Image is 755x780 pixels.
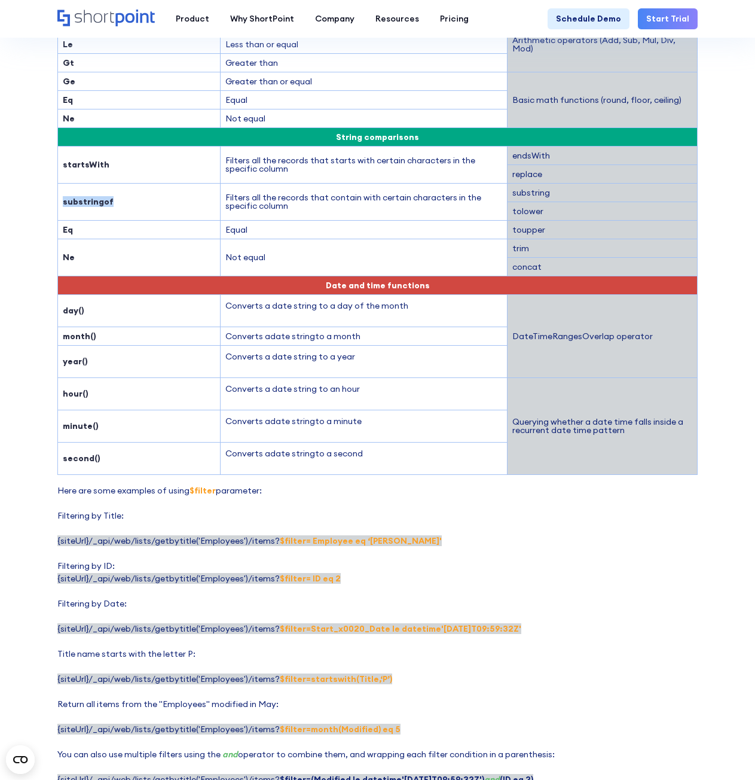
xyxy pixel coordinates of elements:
[219,8,304,29] a: Why ShortPoint
[57,10,155,28] a: Home
[6,745,35,774] button: Open CMP widget
[508,16,698,72] td: Arithmetic operators (Add, Sub, Mul, Div, Mod)
[336,132,419,142] span: String comparisons
[508,220,698,239] td: toupper
[512,332,692,340] div: DateTimeRangesOverlap operator
[63,421,99,431] strong: minute()
[508,146,698,164] td: endsWith
[57,535,442,546] span: {siteUrl}/_api/web/lists/getbytitle('Employees')/items?
[176,13,209,25] div: Product
[508,164,698,183] td: replace
[508,183,698,202] td: substring
[225,300,502,312] p: Converts a date string to a day of the month
[429,8,479,29] a: Pricing
[57,724,401,735] span: {siteUrl}/_api/web/lists/getbytitle('Employees')/items?
[63,113,75,124] strong: Ne
[63,305,84,316] strong: day()
[508,239,698,257] td: trim
[221,72,508,90] td: Greater than or equal
[315,13,354,25] div: Company
[222,749,238,760] em: and
[225,383,502,395] p: Converts a date string to an hour
[225,447,502,460] p: Converts a to a second
[63,224,73,235] strong: Eq
[57,623,521,634] span: {siteUrl}/_api/web/lists/getbytitle('Employees')/items?
[63,331,96,342] strong: month()
[221,220,508,239] td: Equal
[221,90,508,109] td: Equal
[221,183,508,220] td: Filters all the records that contain with certain characters in the specific column
[280,535,442,546] strong: $filter= Employee eq ‘[PERSON_NAME]'
[57,573,341,584] span: {siteUrl}/_api/web/lists/getbytitle('Employees')/items?
[280,573,341,584] strong: $filter= ID eq 2
[280,724,401,735] strong: $filter=month(Modified) eq 5
[63,95,73,105] strong: Eq
[63,453,100,464] strong: second()
[304,8,365,29] a: Company
[63,39,73,50] strong: Le
[540,641,755,780] iframe: Chat Widget
[63,252,75,263] strong: Ne
[63,356,88,367] strong: year()
[63,159,109,170] strong: startsWith
[57,674,392,684] span: {siteUrl}/_api/web/lists/getbytitle('Employees')/items?
[270,331,315,342] span: date string
[540,641,755,780] div: Widget de chat
[375,13,419,25] div: Resources
[221,53,508,72] td: Greater than
[225,351,502,363] p: Converts a date string to a year
[221,35,508,53] td: Less than or equal
[508,202,698,220] td: tolower
[270,448,315,459] span: date string
[225,415,502,428] p: Converts a to a minute
[230,13,294,25] div: Why ShortPoint
[365,8,429,29] a: Resources
[508,72,698,127] td: Basic math functions (round, floor, ceiling)
[189,485,216,496] strong: $filter
[548,8,629,29] a: Schedule Demo
[221,146,508,183] td: Filters all the records that starts with certain characters in the specific column
[326,280,430,291] span: Date and time functions
[221,109,508,127] td: Not equal
[221,239,508,276] td: Not equal
[63,57,74,68] strong: Gt
[280,674,392,684] strong: $filter=startswith(Title,‘P’)
[440,13,469,25] div: Pricing
[280,623,521,634] strong: $filter=Start_x0020_Date le datetime'[DATE]T09:59:32Z'
[165,8,219,29] a: Product
[270,416,315,426] span: date string
[638,8,698,29] a: Start Trial
[221,327,508,345] td: Converts a to a month
[63,388,85,399] strong: hour(
[63,196,114,207] strong: substringof
[508,377,698,474] td: Querying whether a date time falls inside a recurrent date time pattern
[85,388,88,399] strong: )
[508,257,698,276] td: concat
[63,76,75,87] strong: Ge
